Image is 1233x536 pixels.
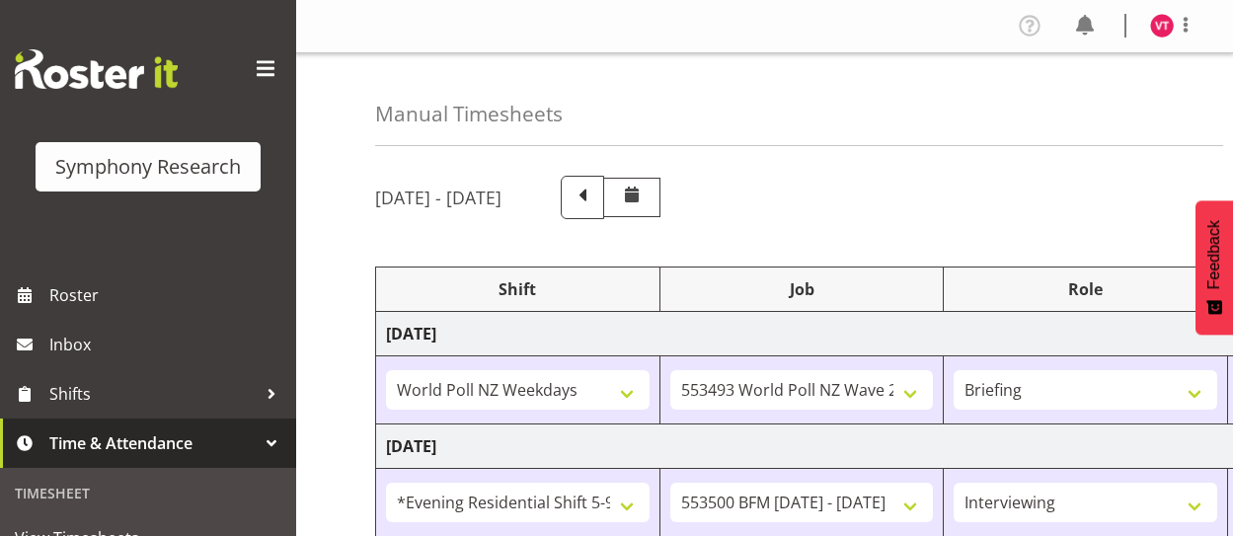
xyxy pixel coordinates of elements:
[375,103,563,125] h4: Manual Timesheets
[49,379,257,409] span: Shifts
[954,277,1217,301] div: Role
[1205,220,1223,289] span: Feedback
[1150,14,1174,38] img: vala-tone11405.jpg
[670,277,934,301] div: Job
[1195,200,1233,335] button: Feedback - Show survey
[386,277,650,301] div: Shift
[49,428,257,458] span: Time & Attendance
[49,280,286,310] span: Roster
[15,49,178,89] img: Rosterit website logo
[49,330,286,359] span: Inbox
[55,152,241,182] div: Symphony Research
[5,473,291,513] div: Timesheet
[375,187,501,208] h5: [DATE] - [DATE]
